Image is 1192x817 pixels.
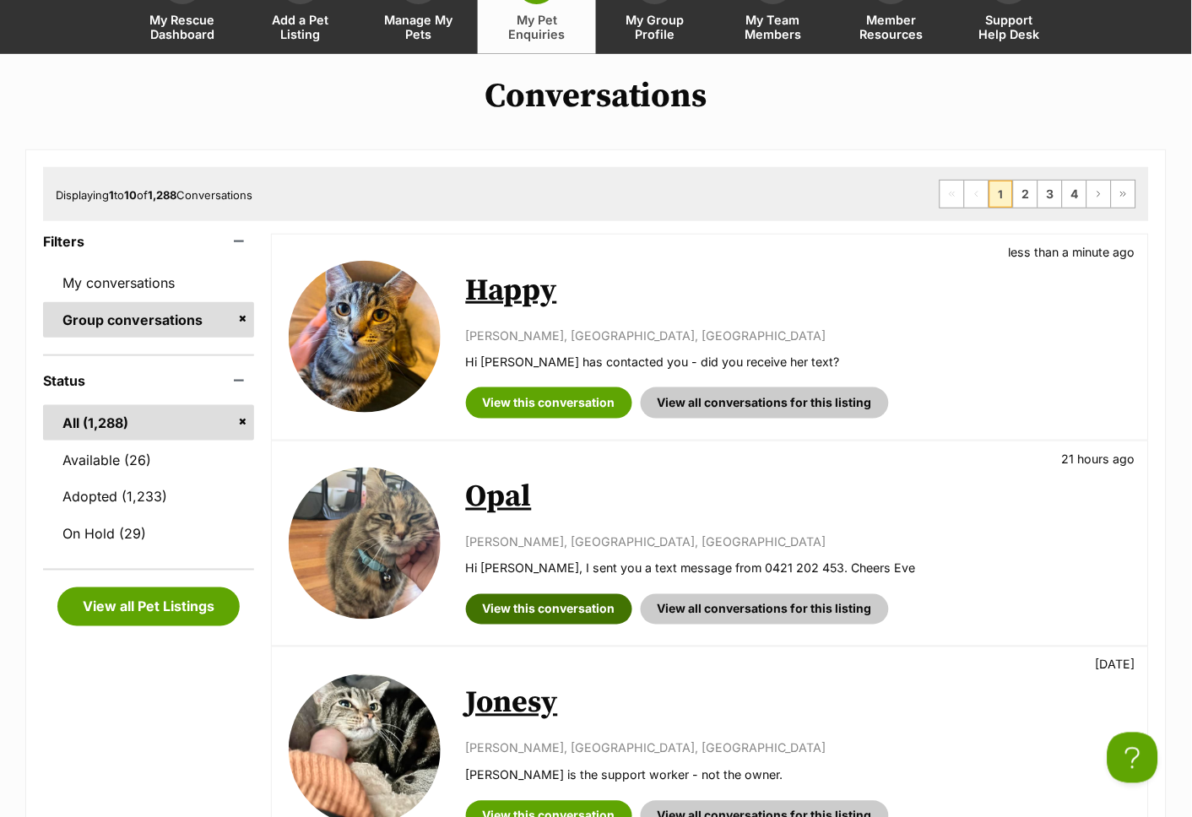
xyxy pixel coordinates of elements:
a: View this conversation [466,387,632,418]
a: Group conversations [43,302,254,338]
span: Support Help Desk [972,13,1048,41]
nav: Pagination [940,180,1136,208]
header: Status [43,373,254,388]
a: View all conversations for this listing [641,387,889,418]
p: 21 hours ago [1062,450,1135,468]
p: Hi [PERSON_NAME] has contacted you - did you receive her text? [466,353,1131,371]
a: Jonesy [466,684,558,722]
a: Page 2 [1014,181,1038,208]
a: My conversations [43,265,254,300]
p: [PERSON_NAME], [GEOGRAPHIC_DATA], [GEOGRAPHIC_DATA] [466,327,1131,344]
p: [DATE] [1096,656,1135,674]
span: Previous page [965,181,989,208]
strong: 10 [124,188,137,202]
a: Last page [1112,181,1135,208]
span: Member Resources [853,13,929,41]
p: [PERSON_NAME], [GEOGRAPHIC_DATA], [GEOGRAPHIC_DATA] [466,533,1131,551]
span: My Rescue Dashboard [144,13,220,41]
a: View this conversation [466,594,632,625]
p: less than a minute ago [1009,243,1135,261]
strong: 1,288 [148,188,176,202]
a: All (1,288) [43,405,254,441]
a: Next page [1087,181,1111,208]
p: Hi [PERSON_NAME], I sent you a text message from 0421 202 453. Cheers Eve [466,560,1131,577]
a: Happy [466,272,557,310]
img: Happy [289,261,441,413]
a: Page 3 [1038,181,1062,208]
a: View all Pet Listings [57,587,240,626]
img: Opal [289,468,441,620]
span: Page 1 [989,181,1013,208]
a: View all conversations for this listing [641,594,889,625]
a: Available (26) [43,442,254,478]
span: My Group Profile [617,13,693,41]
span: Add a Pet Listing [263,13,339,41]
span: My Team Members [735,13,811,41]
p: [PERSON_NAME], [GEOGRAPHIC_DATA], [GEOGRAPHIC_DATA] [466,739,1131,757]
span: Manage My Pets [381,13,457,41]
a: Opal [466,479,532,517]
p: [PERSON_NAME] is the support worker - not the owner. [466,766,1131,784]
span: Displaying to of Conversations [56,188,252,202]
span: First page [940,181,964,208]
header: Filters [43,234,254,249]
span: My Pet Enquiries [499,13,575,41]
a: Page 4 [1063,181,1086,208]
strong: 1 [109,188,114,202]
a: On Hold (29) [43,517,254,552]
a: Adopted (1,233) [43,479,254,515]
iframe: Help Scout Beacon - Open [1108,733,1158,783]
